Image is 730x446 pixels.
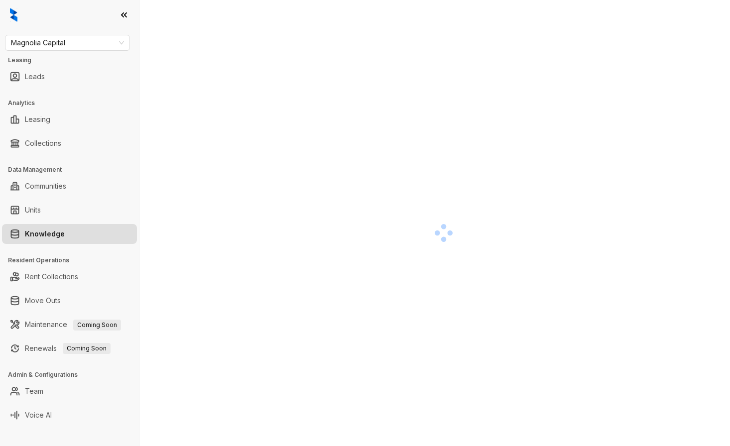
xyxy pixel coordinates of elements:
span: Coming Soon [73,320,121,331]
a: Collections [25,133,61,153]
li: Units [2,200,137,220]
a: Team [25,381,43,401]
li: Leasing [2,110,137,129]
a: Knowledge [25,224,65,244]
li: Leads [2,67,137,87]
h3: Analytics [8,99,139,108]
a: RenewalsComing Soon [25,338,111,358]
img: logo [10,8,17,22]
h3: Resident Operations [8,256,139,265]
h3: Leasing [8,56,139,65]
li: Knowledge [2,224,137,244]
li: Move Outs [2,291,137,311]
h3: Admin & Configurations [8,370,139,379]
li: Renewals [2,338,137,358]
a: Leads [25,67,45,87]
li: Rent Collections [2,267,137,287]
a: Move Outs [25,291,61,311]
span: Coming Soon [63,343,111,354]
li: Collections [2,133,137,153]
a: Units [25,200,41,220]
span: Magnolia Capital [11,35,124,50]
li: Maintenance [2,315,137,334]
a: Leasing [25,110,50,129]
a: Rent Collections [25,267,78,287]
a: Communities [25,176,66,196]
li: Team [2,381,137,401]
a: Voice AI [25,405,52,425]
li: Voice AI [2,405,137,425]
h3: Data Management [8,165,139,174]
li: Communities [2,176,137,196]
